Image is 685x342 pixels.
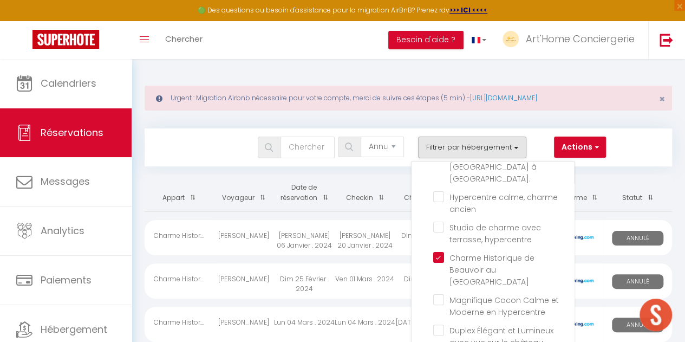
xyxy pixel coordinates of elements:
[659,92,665,106] span: ×
[418,137,526,158] button: Filtrer par hébergement
[526,32,635,46] span: Art'Home Conciergerie
[449,150,560,184] span: Charme & calme à 200m du [GEOGRAPHIC_DATA] à [GEOGRAPHIC_DATA].
[470,93,537,102] a: [URL][DOMAIN_NAME]
[660,33,673,47] img: logout
[449,192,558,215] span: Hypercentre calme, charme ancien
[449,295,559,318] span: Magnifique Cocon Calme et Moderne en Hypercentre
[449,5,487,15] a: >>> ICI <<<<
[157,21,211,59] a: Chercher
[603,175,672,211] th: Sort by status
[503,31,519,47] img: ...
[335,175,395,211] th: Sort by checkin
[449,253,534,287] span: Charme Historique de Beauvoir au [GEOGRAPHIC_DATA]
[41,322,107,336] span: Hébergement
[554,137,606,158] button: Actions
[41,224,84,237] span: Analytics
[145,86,672,111] div: Urgent : Migration Airbnb nécessaire pour votre compte, merci de suivre ces étapes (5 min) -
[640,299,672,331] div: Ouvrir le chat
[388,31,464,49] button: Besoin d'aide ?
[32,30,99,49] img: Super Booking
[494,21,648,59] a: ... Art'Home Conciergerie
[280,137,335,158] input: Chercher
[41,76,96,90] span: Calendriers
[274,175,335,211] th: Sort by booking date
[449,222,541,245] span: Studio de charme avec terrasse, hypercentre
[213,175,274,211] th: Sort by guest
[395,175,456,211] th: Sort by checkout
[165,33,203,44] span: Chercher
[659,94,665,104] button: Close
[41,126,103,139] span: Réservations
[41,175,90,188] span: Messages
[145,175,213,211] th: Sort by rentals
[41,273,92,287] span: Paiements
